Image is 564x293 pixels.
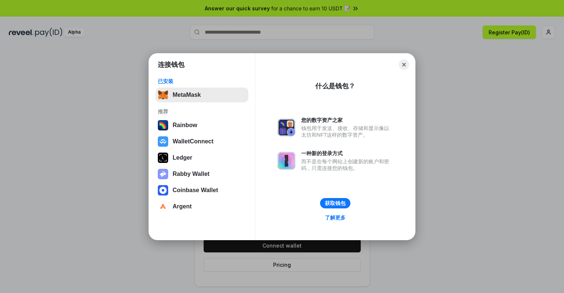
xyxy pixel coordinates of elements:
img: svg+xml,%3Csvg%20xmlns%3D%22http%3A%2F%2Fwww.w3.org%2F2000%2Fsvg%22%20width%3D%2228%22%20height%3... [158,153,168,163]
div: 您的数字资产之家 [301,117,393,123]
div: 钱包用于发送、接收、存储和显示像以太坊和NFT这样的数字资产。 [301,125,393,138]
img: svg+xml,%3Csvg%20width%3D%2228%22%20height%3D%2228%22%20viewBox%3D%220%200%2028%2028%22%20fill%3D... [158,136,168,147]
div: 推荐 [158,108,246,115]
button: Rabby Wallet [156,167,248,181]
div: 获取钱包 [325,200,346,207]
button: Argent [156,199,248,214]
button: Ledger [156,150,248,165]
div: WalletConnect [173,138,214,145]
div: Rabby Wallet [173,171,210,177]
img: svg+xml,%3Csvg%20xmlns%3D%22http%3A%2F%2Fwww.w3.org%2F2000%2Fsvg%22%20fill%3D%22none%22%20viewBox... [278,152,295,170]
div: 什么是钱包？ [315,82,355,91]
img: svg+xml,%3Csvg%20width%3D%2228%22%20height%3D%2228%22%20viewBox%3D%220%200%2028%2028%22%20fill%3D... [158,201,168,212]
img: svg+xml,%3Csvg%20xmlns%3D%22http%3A%2F%2Fwww.w3.org%2F2000%2Fsvg%22%20fill%3D%22none%22%20viewBox... [278,119,295,136]
div: MetaMask [173,92,201,98]
h1: 连接钱包 [158,60,184,69]
button: Coinbase Wallet [156,183,248,198]
div: 而不是在每个网站上创建新的账户和密码，只需连接您的钱包。 [301,158,393,171]
button: 获取钱包 [320,198,350,208]
button: MetaMask [156,88,248,102]
img: svg+xml,%3Csvg%20width%3D%2228%22%20height%3D%2228%22%20viewBox%3D%220%200%2028%2028%22%20fill%3D... [158,185,168,195]
div: 一种新的登录方式 [301,150,393,157]
button: Close [399,59,409,70]
a: 了解更多 [320,213,350,222]
div: 已安装 [158,78,246,85]
img: svg+xml,%3Csvg%20fill%3D%22none%22%20height%3D%2233%22%20viewBox%3D%220%200%2035%2033%22%20width%... [158,90,168,100]
img: svg+xml,%3Csvg%20width%3D%22120%22%20height%3D%22120%22%20viewBox%3D%220%200%20120%20120%22%20fil... [158,120,168,130]
img: svg+xml,%3Csvg%20xmlns%3D%22http%3A%2F%2Fwww.w3.org%2F2000%2Fsvg%22%20fill%3D%22none%22%20viewBox... [158,169,168,179]
button: Rainbow [156,118,248,133]
div: Rainbow [173,122,197,129]
div: Argent [173,203,192,210]
div: 了解更多 [325,214,346,221]
button: WalletConnect [156,134,248,149]
div: Ledger [173,154,192,161]
div: Coinbase Wallet [173,187,218,194]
